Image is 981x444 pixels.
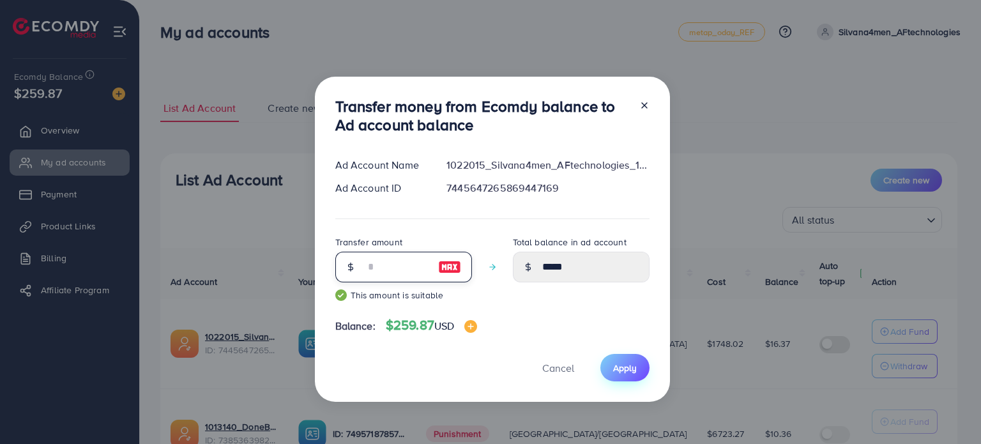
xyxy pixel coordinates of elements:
[600,354,650,381] button: Apply
[386,318,478,333] h4: $259.87
[325,181,437,195] div: Ad Account ID
[335,97,629,134] h3: Transfer money from Ecomdy balance to Ad account balance
[513,236,627,249] label: Total balance in ad account
[613,362,637,374] span: Apply
[325,158,437,172] div: Ad Account Name
[438,259,461,275] img: image
[436,158,659,172] div: 1022015_Silvana4men_AFtechnologies_1733574856174
[434,319,454,333] span: USD
[542,361,574,375] span: Cancel
[335,289,347,301] img: guide
[335,289,472,302] small: This amount is suitable
[526,354,590,381] button: Cancel
[927,387,971,434] iframe: Chat
[464,320,477,333] img: image
[335,319,376,333] span: Balance:
[335,236,402,249] label: Transfer amount
[436,181,659,195] div: 7445647265869447169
